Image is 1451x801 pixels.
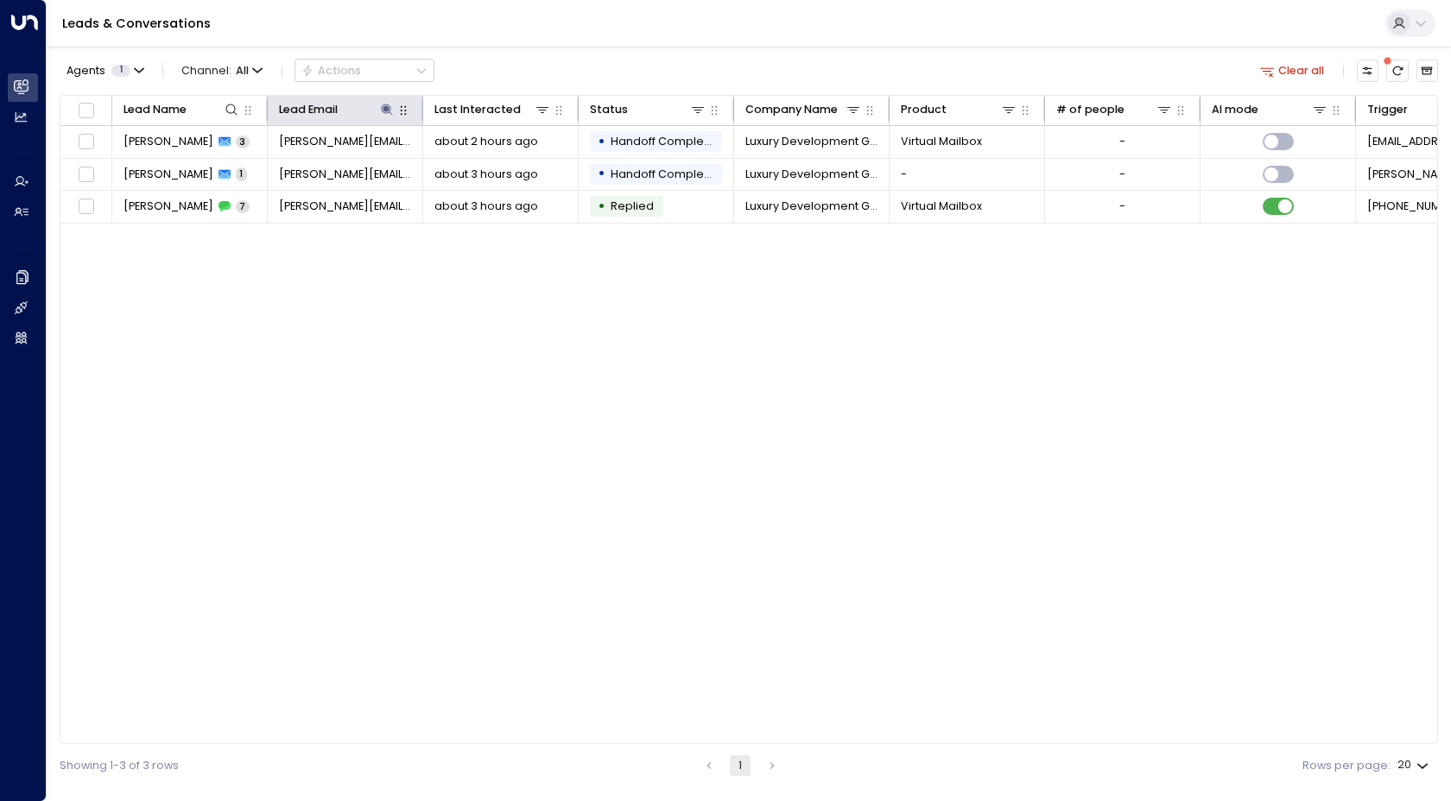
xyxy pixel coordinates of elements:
[1056,100,1174,119] div: # of people
[175,60,269,81] span: Channel:
[301,64,361,78] div: Actions
[434,100,521,119] div: Last Interacted
[598,129,605,155] div: •
[611,199,654,213] span: Replied
[279,134,412,149] span: justin.estill@luxurydevelopmentgroup.co
[901,100,947,119] div: Product
[901,199,982,214] span: Virtual Mailbox
[279,100,396,119] div: Lead Email
[745,100,863,119] div: Company Name
[598,161,605,187] div: •
[279,199,412,214] span: justin.estill@luxurydevelopmentgroup.co
[279,100,338,119] div: Lead Email
[598,193,605,220] div: •
[434,199,538,214] span: about 3 hours ago
[124,100,241,119] div: Lead Name
[279,167,412,182] span: justin.estill@luxurydevelopmentgroup.co
[236,200,250,213] span: 7
[901,134,982,149] span: Virtual Mailbox
[1212,100,1258,119] div: AI mode
[111,65,130,77] span: 1
[698,755,784,776] nav: pagination navigation
[124,167,213,182] span: Justin Estill
[611,167,723,181] span: Handoff Completed
[60,60,149,81] button: Agents1
[434,167,538,182] span: about 3 hours ago
[236,65,249,77] span: All
[901,100,1018,119] div: Product
[890,159,1045,191] td: -
[124,100,187,119] div: Lead Name
[1397,754,1432,777] div: 20
[76,132,96,152] span: Toggle select row
[730,755,751,776] button: page 1
[236,136,250,148] span: 3
[76,165,96,185] span: Toggle select row
[1416,60,1438,81] button: Archived Leads
[295,59,434,82] button: Actions
[236,167,247,180] span: 1
[434,100,552,119] div: Last Interacted
[295,59,434,82] div: Button group with a nested menu
[745,199,878,214] span: Luxury Development Group
[1119,199,1125,214] div: -
[745,167,878,182] span: Luxury Development Group
[590,100,628,119] div: Status
[1357,60,1378,81] button: Customize
[1119,167,1125,182] div: -
[1119,134,1125,149] div: -
[745,134,878,149] span: Luxury Development Group
[60,758,179,774] div: Showing 1-3 of 3 rows
[590,100,707,119] div: Status
[745,100,838,119] div: Company Name
[1386,60,1408,81] span: There are new threads available. Refresh the grid to view the latest updates.
[67,66,105,77] span: Agents
[1302,758,1391,774] label: Rows per page:
[1056,100,1125,119] div: # of people
[1212,100,1329,119] div: AI mode
[124,199,213,214] span: Justin Estill
[124,134,213,149] span: Justin Estill
[76,100,96,120] span: Toggle select all
[1254,60,1331,81] button: Clear all
[611,134,723,148] span: Handoff Completed
[62,15,211,32] a: Leads & Conversations
[1367,100,1408,119] div: Trigger
[434,134,538,149] span: about 2 hours ago
[175,60,269,81] button: Channel:All
[76,197,96,217] span: Toggle select row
